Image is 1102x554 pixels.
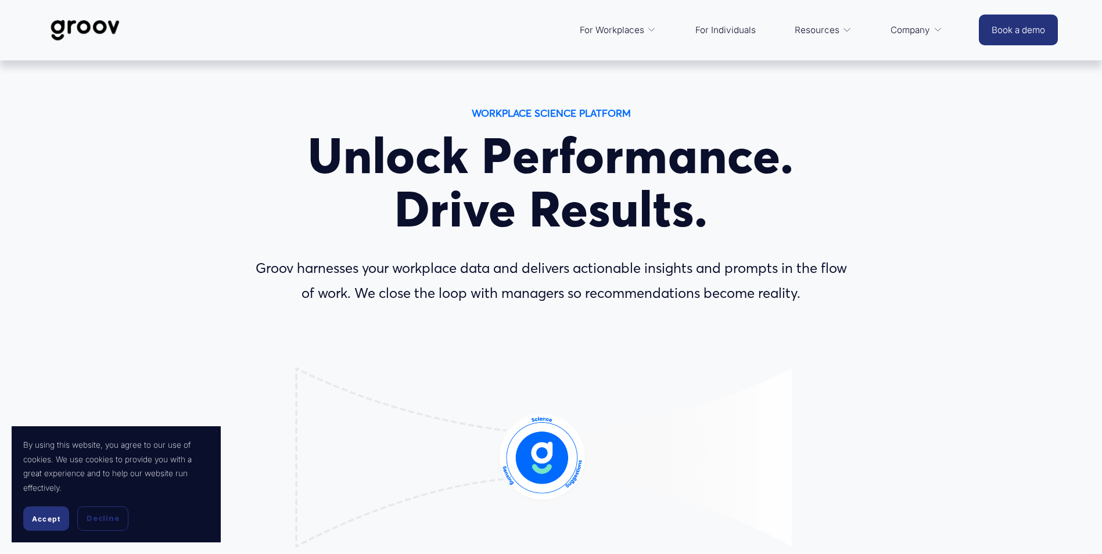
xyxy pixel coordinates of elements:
[891,22,930,38] span: Company
[789,16,857,44] a: folder dropdown
[87,513,119,524] span: Decline
[77,506,128,531] button: Decline
[795,22,839,38] span: Resources
[23,438,209,495] p: By using this website, you agree to our use of cookies. We use cookies to provide you with a grea...
[247,256,855,306] p: Groov harnesses your workplace data and delivers actionable insights and prompts in the flow of w...
[32,515,60,523] span: Accept
[247,129,855,237] h1: Unlock Performance. Drive Results.
[690,16,762,44] a: For Individuals
[979,15,1058,45] a: Book a demo
[472,107,631,119] strong: WORKPLACE SCIENCE PLATFORM
[580,22,644,38] span: For Workplaces
[574,16,662,44] a: folder dropdown
[44,11,126,49] img: Groov | Workplace Science Platform | Unlock Performance | Drive Results
[23,506,69,531] button: Accept
[12,426,221,542] section: Cookie banner
[885,16,948,44] a: folder dropdown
